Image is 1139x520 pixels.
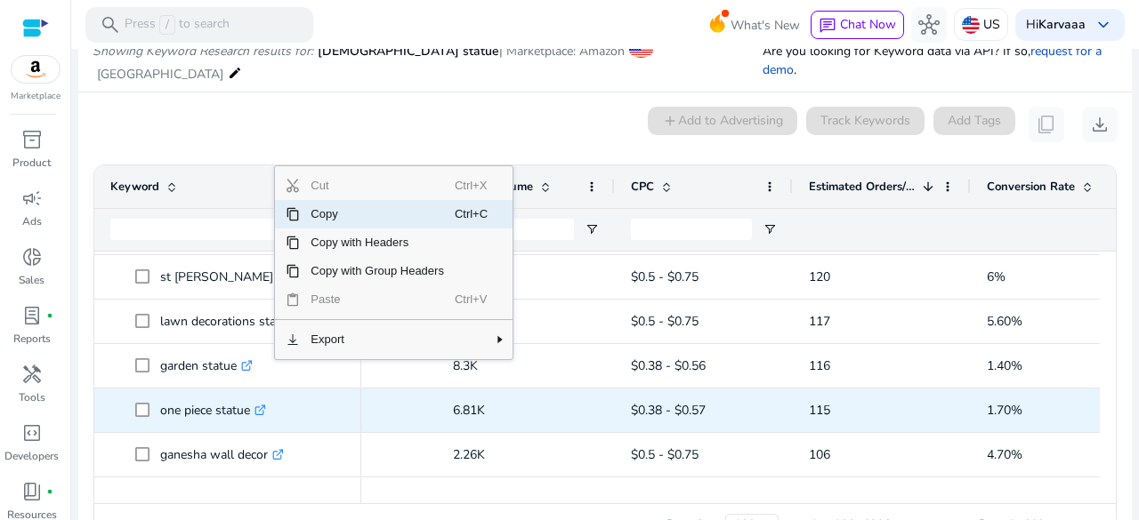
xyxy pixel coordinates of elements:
[21,129,43,150] span: inventory_2
[809,402,830,419] span: 115
[11,90,61,103] p: Marketplace
[19,389,45,405] p: Tools
[228,62,242,84] mat-icon: edit
[453,446,485,463] span: 2.26K
[12,155,51,171] p: Product
[110,219,320,240] input: Keyword Filter Input
[300,200,455,228] span: Copy
[809,313,830,330] span: 117
[987,179,1075,195] span: Conversion Rate
[840,16,896,33] span: Chat Now
[300,228,455,257] span: Copy with Headers
[319,481,421,517] p: Low
[987,313,1022,330] span: 5.60%
[585,222,599,236] button: Open Filter Menu
[1089,114,1111,135] span: download
[987,357,1022,374] span: 1.40%
[455,172,493,200] span: Ctrl+X
[1082,107,1118,142] button: download
[160,348,253,384] p: garden statue
[453,402,485,419] span: 6.81K
[319,436,421,473] p: High
[160,259,327,295] p: st [PERSON_NAME] statue
[631,268,699,285] span: $0.5 - $0.75
[819,17,836,35] span: chat
[12,56,60,83] img: amazon.svg
[987,402,1022,419] span: 1.70%
[455,285,493,314] span: Ctrl+V
[125,15,230,35] p: Press to search
[631,219,752,240] input: CPC Filter Input
[100,14,121,36] span: search
[763,222,777,236] button: Open Filter Menu
[19,272,44,288] p: Sales
[21,305,43,326] span: lab_profile
[300,172,455,200] span: Cut
[1038,16,1086,33] b: Karvaaa
[631,357,706,374] span: $0.38 - $0.56
[911,7,947,43] button: hub
[21,481,43,502] span: book_4
[46,488,53,495] span: fiber_manual_record
[110,179,159,195] span: Keyword
[160,481,347,517] p: virgin [PERSON_NAME] statue
[160,436,284,473] p: ganesha wall decor
[631,313,699,330] span: $0.5 - $0.75
[455,200,493,228] span: Ctrl+C
[631,446,699,463] span: $0.5 - $0.75
[159,15,175,35] span: /
[21,188,43,209] span: campaign
[274,165,513,360] div: Context Menu
[300,325,455,354] span: Export
[13,331,51,347] p: Reports
[22,213,42,229] p: Ads
[987,446,1022,463] span: 4.70%
[731,10,800,41] span: What's New
[763,42,1118,79] p: Are you looking for Keyword data via API? If so, .
[809,446,830,463] span: 106
[811,11,904,39] button: chatChat Now
[453,357,478,374] span: 8.3K
[809,357,830,374] span: 116
[987,268,1006,285] span: 6%
[631,402,706,419] span: $0.38 - $0.57
[21,246,43,268] span: donut_small
[1093,14,1114,36] span: keyboard_arrow_down
[319,392,421,428] p: Low
[300,285,455,314] span: Paste
[160,303,310,340] p: lawn decorations statue
[300,257,455,285] span: Copy with Group Headers
[918,14,940,36] span: hub
[809,268,830,285] span: 120
[962,16,980,34] img: us.svg
[46,312,53,319] span: fiber_manual_record
[4,448,59,464] p: Developers
[1026,19,1086,31] p: Hi
[631,179,654,195] span: CPC
[21,364,43,385] span: handyman
[97,66,223,83] span: [GEOGRAPHIC_DATA]
[319,348,421,384] p: High
[983,9,1000,40] p: US
[21,422,43,444] span: code_blocks
[809,179,916,195] span: Estimated Orders/Month
[160,392,266,428] p: one piece statue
